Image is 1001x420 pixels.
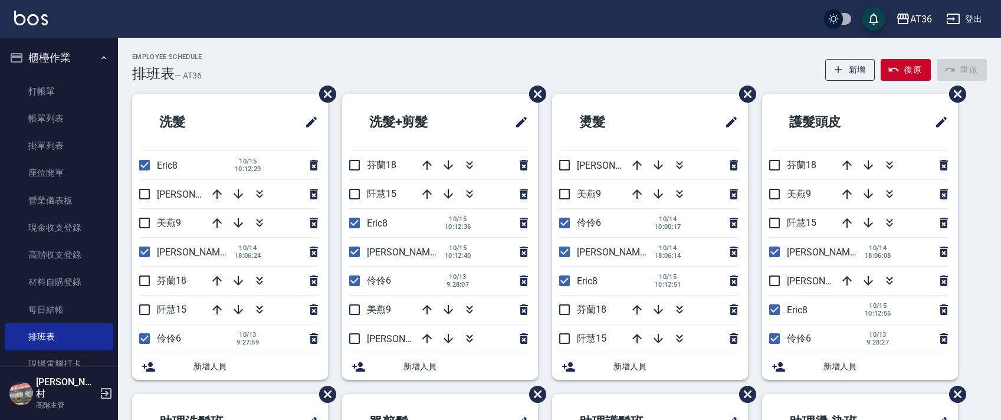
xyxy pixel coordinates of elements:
[865,339,891,346] span: 9:28:27
[445,281,471,288] span: 9:28:07
[865,244,891,252] span: 10/14
[367,188,396,199] span: 阡慧15
[520,377,548,412] span: 刪除班表
[132,353,328,380] div: 新增人員
[655,223,681,231] span: 10:00:17
[445,223,471,231] span: 10:12:36
[865,310,891,317] span: 10:12:56
[825,59,875,81] button: 新增
[310,77,338,111] span: 刪除班表
[445,244,471,252] span: 10/15
[507,108,529,136] span: 修改班表的標題
[940,377,968,412] span: 刪除班表
[235,165,261,173] span: 10:12:29
[910,12,932,27] div: AT36
[157,333,181,344] span: 伶伶6
[577,275,598,287] span: Eric8
[891,7,937,31] button: AT36
[552,353,748,380] div: 新增人員
[881,59,931,81] button: 復原
[655,281,681,288] span: 10:12:51
[193,360,319,373] span: 新增人員
[655,244,681,252] span: 10/14
[717,108,739,136] span: 修改班表的標題
[367,304,391,315] span: 美燕9
[5,296,113,323] a: 每日結帳
[235,331,261,339] span: 10/13
[352,101,476,143] h2: 洗髮+剪髮
[787,333,811,344] span: 伶伶6
[157,160,178,171] span: Eric8
[941,8,987,30] button: 登出
[772,101,893,143] h2: 護髮頭皮
[730,377,758,412] span: 刪除班表
[577,188,601,199] span: 美燕9
[5,323,113,350] a: 排班表
[655,215,681,223] span: 10/14
[367,247,448,258] span: [PERSON_NAME]11
[577,247,658,258] span: [PERSON_NAME]11
[9,382,33,405] img: Person
[367,218,388,229] span: Eric8
[787,247,868,258] span: [PERSON_NAME]11
[5,159,113,186] a: 座位開單
[175,70,202,82] h6: — AT36
[5,78,113,105] a: 打帳單
[132,53,202,61] h2: Employee Schedule
[787,159,816,170] span: 芬蘭18
[36,376,96,400] h5: [PERSON_NAME]村
[577,160,658,171] span: [PERSON_NAME]16
[655,252,681,260] span: 18:06:14
[940,77,968,111] span: 刪除班表
[5,187,113,214] a: 營業儀表板
[235,339,261,346] span: 9:27:59
[342,353,538,380] div: 新增人員
[367,159,396,170] span: 芬蘭18
[865,331,891,339] span: 10/13
[577,304,606,315] span: 芬蘭18
[865,302,891,310] span: 10/15
[445,273,471,281] span: 10/13
[730,77,758,111] span: 刪除班表
[157,217,181,228] span: 美燕9
[762,353,958,380] div: 新增人員
[297,108,319,136] span: 修改班表的標題
[865,252,891,260] span: 18:06:08
[5,350,113,378] a: 現場電腦打卡
[927,108,949,136] span: 修改班表的標題
[157,275,186,286] span: 芬蘭18
[5,132,113,159] a: 掛單列表
[235,157,261,165] span: 10/15
[787,188,811,199] span: 美燕9
[5,42,113,73] button: 櫃檯作業
[157,247,238,258] span: [PERSON_NAME]11
[157,304,186,315] span: 阡慧15
[562,101,670,143] h2: 燙髮
[520,77,548,111] span: 刪除班表
[403,360,529,373] span: 新增人員
[235,244,261,252] span: 10/14
[577,333,606,344] span: 阡慧15
[655,273,681,281] span: 10/15
[823,360,949,373] span: 新增人員
[157,189,238,200] span: [PERSON_NAME]16
[5,105,113,132] a: 帳單列表
[787,275,868,287] span: [PERSON_NAME]16
[787,217,816,228] span: 阡慧15
[862,7,885,31] button: save
[142,101,250,143] h2: 洗髮
[367,333,448,344] span: [PERSON_NAME]16
[445,252,471,260] span: 10:12:40
[5,214,113,241] a: 現金收支登錄
[310,377,338,412] span: 刪除班表
[132,65,175,82] h3: 排班表
[787,304,808,316] span: Eric8
[613,360,739,373] span: 新增人員
[5,268,113,296] a: 材料自購登錄
[235,252,261,260] span: 18:06:24
[577,217,601,228] span: 伶伶6
[367,275,391,286] span: 伶伶6
[5,241,113,268] a: 高階收支登錄
[14,11,48,25] img: Logo
[36,400,96,411] p: 高階主管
